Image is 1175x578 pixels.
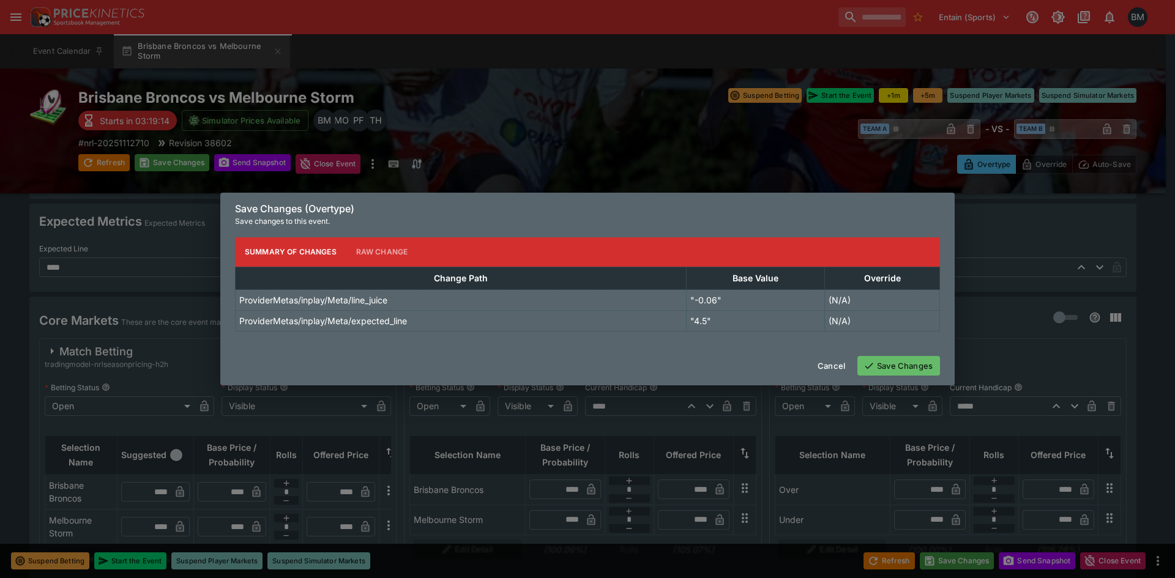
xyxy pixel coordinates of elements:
button: Save Changes [857,356,940,376]
p: Save changes to this event. [235,215,940,228]
button: Cancel [810,356,852,376]
p: ProviderMetas/inplay/Meta/expected_line [239,314,407,327]
td: "-0.06" [687,289,825,310]
th: Override [825,267,940,289]
button: Summary of Changes [235,237,346,267]
th: Base Value [687,267,825,289]
p: ProviderMetas/inplay/Meta/line_juice [239,294,387,306]
button: Raw Change [346,237,418,267]
h6: Save Changes (Overtype) [235,202,940,215]
td: "4.5" [687,310,825,331]
th: Change Path [236,267,687,289]
td: (N/A) [825,289,940,310]
td: (N/A) [825,310,940,331]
